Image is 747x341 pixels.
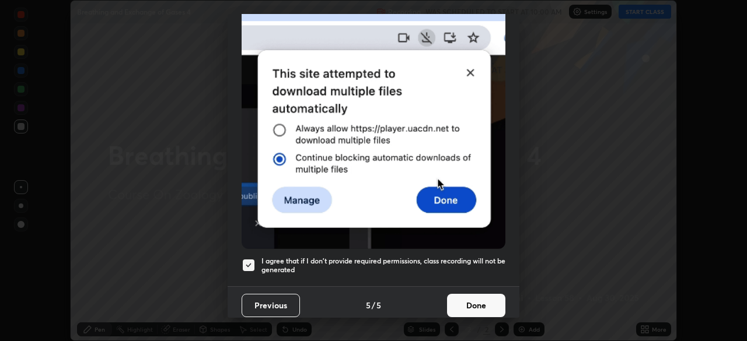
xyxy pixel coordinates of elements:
h4: 5 [366,299,371,311]
h4: / [372,299,375,311]
button: Previous [242,294,300,317]
button: Done [447,294,505,317]
h4: 5 [376,299,381,311]
h5: I agree that if I don't provide required permissions, class recording will not be generated [261,256,505,275]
